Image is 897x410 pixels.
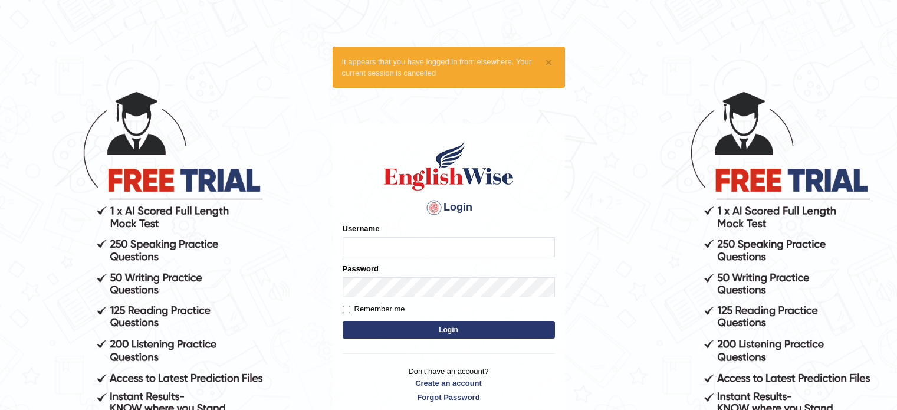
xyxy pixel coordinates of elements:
[343,392,555,403] a: Forgot Password
[343,306,350,313] input: Remember me
[382,139,516,192] img: Logo of English Wise sign in for intelligent practice with AI
[343,263,379,274] label: Password
[343,378,555,389] a: Create an account
[343,198,555,217] h4: Login
[343,303,405,315] label: Remember me
[343,223,380,234] label: Username
[545,56,552,68] button: ×
[343,321,555,339] button: Login
[333,47,565,88] div: It appears that you have logged in from elsewhere. Your current session is cancelled
[343,366,555,402] p: Don't have an account?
